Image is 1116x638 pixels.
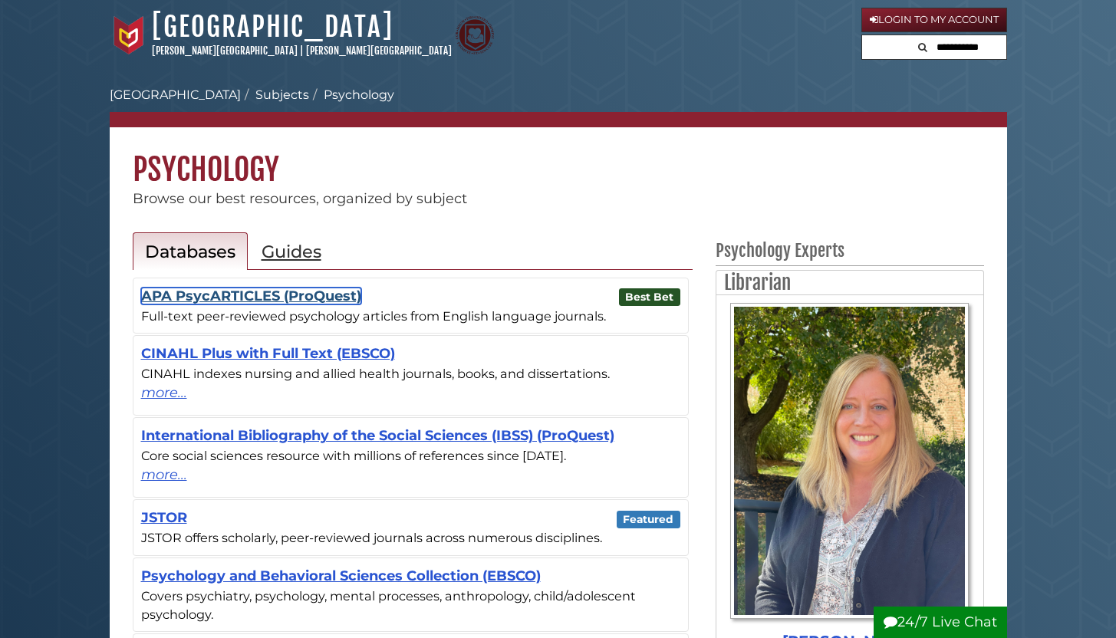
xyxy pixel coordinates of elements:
div: Covers psychiatry, psychology, mental processes, anthropology, child/adolescent psychology. [141,587,680,624]
div: Browse our best resources, organized by subject [110,189,1007,209]
h2: Guides [262,241,321,262]
span: | [300,44,304,57]
button: Search [914,35,932,56]
a: Guides [249,232,334,270]
button: 24/7 Live Chat [874,607,1007,638]
h2: Librarian [716,271,983,295]
a: [GEOGRAPHIC_DATA] [152,10,393,44]
h2: Databases [145,241,235,262]
img: Calvin Theological Seminary [456,16,494,54]
span: Best Bet [619,288,680,306]
a: more... [141,383,680,403]
a: Login to My Account [861,8,1007,32]
a: [PERSON_NAME][GEOGRAPHIC_DATA] [306,44,452,57]
a: Psychology and Behavioral Sciences Collection (EBSCO) [141,567,541,584]
div: CINAHL indexes nursing and allied health journals, books, and dissertations. [141,364,680,383]
h2: Psychology Experts [716,239,984,266]
nav: breadcrumb [110,86,1007,127]
a: CINAHL Plus with Full Text (EBSCO) [141,345,395,362]
a: JSTOR [141,509,187,526]
h1: Psychology [110,127,1007,189]
a: [GEOGRAPHIC_DATA] [110,87,241,102]
a: more... [141,465,680,485]
img: Calvin University [110,16,148,54]
li: Psychology [309,86,394,104]
a: Databases [133,232,248,270]
i: Search [918,42,927,52]
img: Profile Photo [730,303,970,619]
div: JSTOR offers scholarly, peer-reviewed journals across numerous disciplines. [141,528,680,547]
a: Subjects [255,87,309,102]
a: [PERSON_NAME][GEOGRAPHIC_DATA] [152,44,298,57]
a: International Bibliography of the Social Sciences (IBSS) (ProQuest) [141,427,614,444]
a: APA PsycARTICLES (ProQuest) [141,288,361,304]
span: Featured [617,511,680,528]
div: Core social sciences resource with millions of references since [DATE]. [141,446,680,465]
div: Full-text peer-reviewed psychology articles from English language journals. [141,307,680,325]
